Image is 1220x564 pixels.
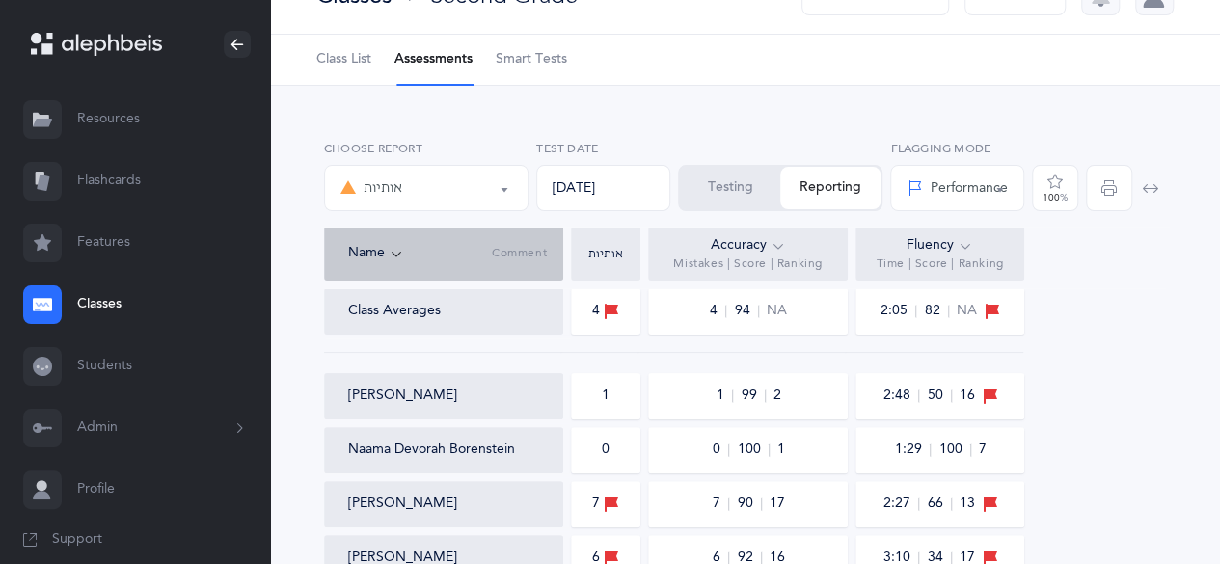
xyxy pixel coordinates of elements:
[882,551,919,564] span: 3:10
[496,50,567,69] span: Smart Tests
[712,551,729,564] span: 6
[348,243,492,264] div: Name
[880,305,916,317] span: 2:05
[960,387,975,406] span: 16
[711,235,786,256] div: Accuracy
[324,140,529,157] label: Choose report
[536,165,670,211] div: [DATE]
[324,165,529,211] button: אותיות
[680,167,780,209] button: Testing
[673,256,823,272] span: Mistakes | Score | Ranking
[316,50,371,69] span: Class List
[737,551,762,564] span: 92
[348,495,457,514] button: [PERSON_NAME]
[737,443,770,456] span: 100
[340,176,402,200] div: אותיות
[1032,165,1078,211] button: 100%
[716,389,733,402] span: 1
[927,389,952,402] span: 50
[777,441,785,460] span: 1
[712,443,729,456] span: 0
[890,140,1024,157] label: Flagging Mode
[927,497,952,510] span: 66
[602,441,610,460] div: 0
[592,301,619,322] div: 4
[882,389,919,402] span: 2:48
[894,443,931,456] span: 1:29
[602,387,610,406] div: 1
[592,494,619,515] div: 7
[734,305,759,317] span: 94
[876,256,1003,272] span: Time | Score | Ranking
[536,140,670,157] label: Test Date
[492,246,547,261] span: Comment
[924,305,949,317] span: 82
[712,497,729,510] span: 7
[979,441,987,460] span: 7
[1060,192,1068,203] span: %
[348,441,515,460] button: Naama Devorah Borenstein
[770,495,785,514] span: 17
[1124,468,1197,541] iframe: Drift Widget Chat Controller
[741,389,766,402] span: 99
[709,305,726,317] span: 4
[907,178,1007,199] div: Performance
[737,497,762,510] span: 90
[767,302,787,321] span: NA
[1043,193,1068,202] div: 100
[907,235,973,256] div: Fluency
[938,443,971,456] span: 100
[348,387,457,406] button: [PERSON_NAME]
[52,530,102,550] span: Support
[960,495,975,514] span: 13
[348,302,441,321] div: Class Averages
[890,165,1024,211] button: Performance
[927,551,952,564] span: 34
[773,387,781,406] span: 2
[882,497,919,510] span: 2:27
[957,302,977,321] span: NA
[576,248,636,259] div: אותיות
